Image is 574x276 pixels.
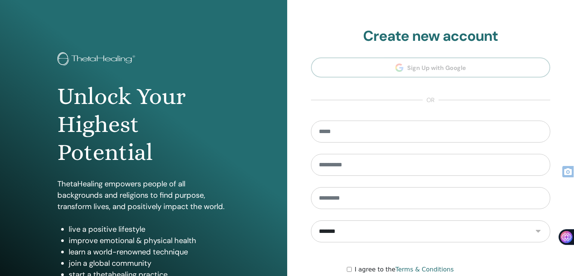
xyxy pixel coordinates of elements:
a: Terms & Conditions [395,266,454,273]
li: join a global community [69,257,230,269]
h1: Unlock Your Highest Potential [57,82,230,167]
li: improve emotional & physical health [69,235,230,246]
h2: Create new account [311,28,551,45]
label: I agree to the [355,265,454,274]
li: learn a world-renowned technique [69,246,230,257]
p: ThetaHealing empowers people of all backgrounds and religions to find purpose, transform lives, a... [57,178,230,212]
li: live a positive lifestyle [69,223,230,235]
span: or [423,96,439,105]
